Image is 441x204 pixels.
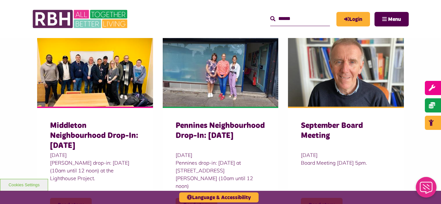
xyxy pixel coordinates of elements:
[336,12,370,26] a: MyRBH
[37,34,153,107] img: Group photo of customers and colleagues at the Lighthouse Project
[374,12,409,26] button: Navigation
[176,151,266,159] span: [DATE]
[50,159,140,182] div: [PERSON_NAME] drop-in: [DATE] (10am until 12 noon) at the Lighthouse Project.
[301,151,391,159] span: [DATE]
[179,192,259,202] button: Language & Accessibility
[301,159,391,167] div: Board Meeting [DATE] 5pm.
[301,121,391,151] h3: September Board Meeting
[288,34,404,107] img: Kevinbrady
[32,6,129,32] img: RBH
[176,121,266,151] h3: Pennines Neighbourhood Drop-In: [DATE]
[176,159,266,190] div: Pennines drop-in: [DATE] at [STREET_ADDRESS][PERSON_NAME] (10am until 12 noon)
[50,121,140,151] h3: Middleton Neighbourhood Drop-In: [DATE]
[270,12,330,26] input: Search
[412,175,441,204] iframe: Netcall Web Assistant for live chat
[50,151,140,159] span: [DATE]
[163,34,279,107] img: Smallbridge Drop In
[388,17,401,22] span: Menu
